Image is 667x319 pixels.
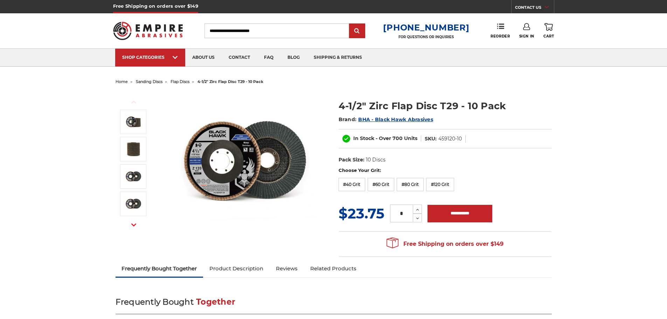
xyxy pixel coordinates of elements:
[122,55,178,60] div: SHOP CATEGORIES
[171,79,189,84] a: flap discs
[203,261,270,276] a: Product Description
[196,297,235,307] span: Together
[116,261,203,276] a: Frequently Bought Together
[425,135,437,143] dt: SKU:
[350,24,364,38] input: Submit
[543,23,554,39] a: Cart
[307,49,369,67] a: shipping & returns
[136,79,162,84] a: sanding discs
[116,79,128,84] a: home
[197,79,263,84] span: 4-1/2" zirc flap disc t29 - 10 pack
[175,92,315,232] img: 4.5" Black Hawk Zirconia Flap Disc 10 Pack
[383,22,469,33] a: [PHONE_NUMBER]
[358,116,433,123] a: BHA - Black Hawk Abrasives
[125,140,142,158] img: 10 pack of premium black hawk flap discs
[353,135,374,141] span: In Stock
[280,49,307,67] a: blog
[339,205,384,222] span: $23.75
[515,4,554,13] a: CONTACT US
[519,34,534,39] span: Sign In
[185,49,222,67] a: about us
[491,23,510,38] a: Reorder
[392,135,403,141] span: 700
[125,113,142,131] img: 4.5" Black Hawk Zirconia Flap Disc 10 Pack
[438,135,462,143] dd: 459120-10
[383,35,469,39] p: FOR QUESTIONS OR INQUIRIES
[116,297,194,307] span: Frequently Bought
[491,34,510,39] span: Reorder
[125,195,142,213] img: 60 grit zirc flap disc
[257,49,280,67] a: faq
[376,135,391,141] span: - Over
[543,34,554,39] span: Cart
[404,135,417,141] span: Units
[125,95,142,110] button: Previous
[366,156,385,164] dd: 10 Discs
[222,49,257,67] a: contact
[339,156,364,164] dt: Pack Size:
[387,237,503,251] span: Free Shipping on orders over $149
[125,168,142,185] img: 40 grit zirc flap disc
[339,99,552,113] h1: 4-1/2" Zirc Flap Disc T29 - 10 Pack
[270,261,304,276] a: Reviews
[339,116,357,123] span: Brand:
[304,261,363,276] a: Related Products
[125,217,142,233] button: Next
[113,17,183,44] img: Empire Abrasives
[339,167,552,174] label: Choose Your Grit:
